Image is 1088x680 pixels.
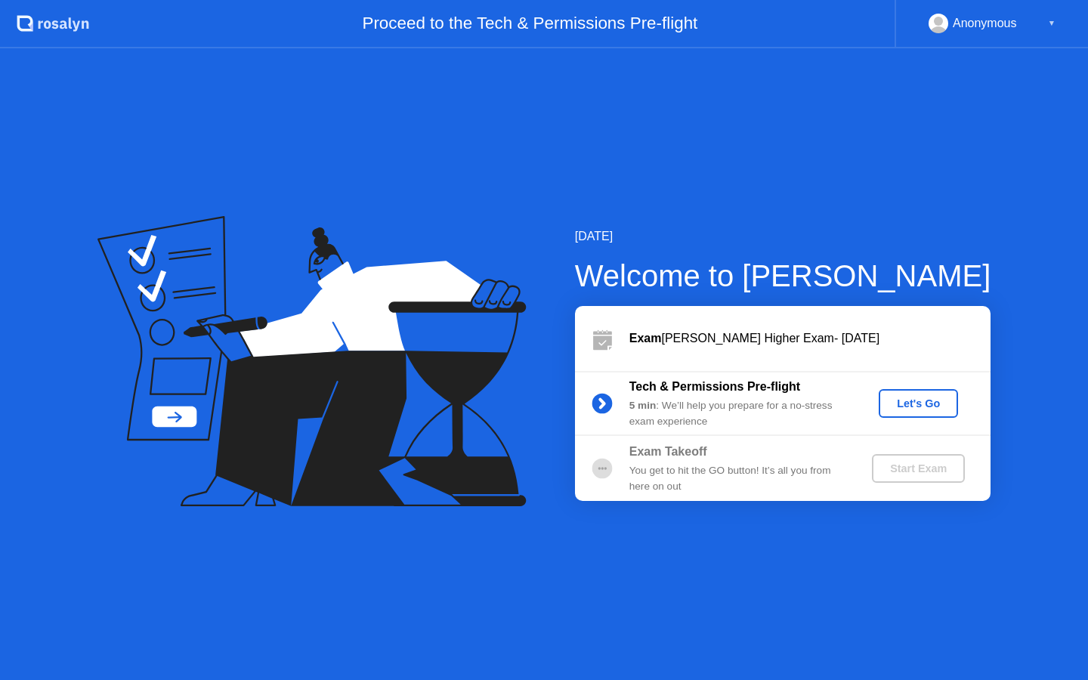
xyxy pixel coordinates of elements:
div: Let's Go [885,397,952,410]
div: : We’ll help you prepare for a no-stress exam experience [629,398,847,429]
div: You get to hit the GO button! It’s all you from here on out [629,463,847,494]
div: [DATE] [575,227,991,246]
div: ▼ [1048,14,1056,33]
div: Start Exam [878,462,959,474]
b: 5 min [629,400,657,411]
div: Anonymous [953,14,1017,33]
b: Tech & Permissions Pre-flight [629,380,800,393]
div: [PERSON_NAME] Higher Exam- [DATE] [629,329,991,348]
b: Exam [629,332,662,345]
button: Start Exam [872,454,965,483]
button: Let's Go [879,389,958,418]
b: Exam Takeoff [629,445,707,458]
div: Welcome to [PERSON_NAME] [575,253,991,298]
